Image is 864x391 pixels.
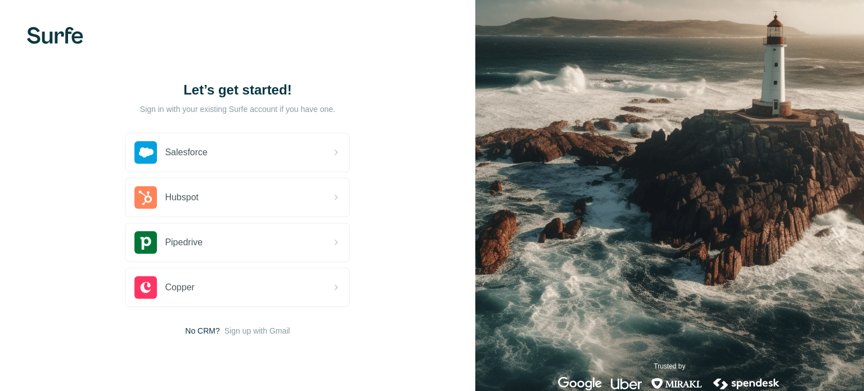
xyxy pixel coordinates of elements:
img: hubspot's logo [134,186,157,209]
span: Salesforce [165,146,208,159]
h1: Let’s get started! [125,81,350,99]
p: Sign in with your existing Surfe account if you have one. [140,104,335,115]
img: copper's logo [134,276,157,299]
img: salesforce's logo [134,141,157,164]
span: Copper [165,281,194,294]
img: uber's logo [611,377,642,390]
button: Sign up with Gmail [224,325,290,336]
p: Trusted by [654,361,685,371]
span: Pipedrive [165,236,202,249]
img: mirakl's logo [651,377,703,390]
img: spendesk's logo [712,377,781,390]
img: Surfe's logo [27,27,83,44]
img: pipedrive's logo [134,231,157,254]
span: No CRM? [185,325,219,336]
img: google's logo [558,377,602,390]
span: Hubspot [165,191,199,204]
